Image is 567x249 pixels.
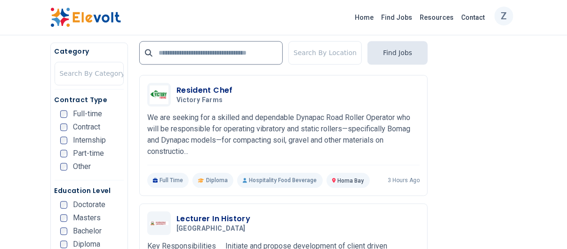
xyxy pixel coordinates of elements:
input: Other [60,163,68,170]
p: We are seeking for a skilled and dependable Dynapac Road Roller Operator who will be responsible ... [147,112,420,157]
input: Masters [60,214,68,222]
a: Home [351,10,378,25]
h5: Category [55,47,124,56]
img: Victory Farms [150,85,168,104]
input: Doctorate [60,201,68,209]
a: Resources [416,10,458,25]
span: Masters [73,214,101,222]
button: Find Jobs [367,41,428,64]
input: Part-time [60,150,68,157]
input: Diploma [60,241,68,248]
span: Diploma [206,177,228,184]
a: Contact [458,10,489,25]
span: [GEOGRAPHIC_DATA] [176,225,246,233]
span: Doctorate [73,201,105,209]
input: Full-time [60,110,68,118]
a: Find Jobs [378,10,416,25]
p: Full Time [147,173,189,188]
img: Elevolt [50,8,121,27]
span: Victory Farms [176,96,223,104]
span: Internship [73,137,106,144]
h5: Contract Type [55,95,124,104]
input: Internship [60,137,68,144]
span: Contract [73,123,100,131]
input: Contract [60,123,68,131]
span: Diploma [73,241,100,248]
span: Other [73,163,91,170]
span: Part-time [73,150,104,157]
p: 3 hours ago [388,177,420,184]
img: Kabarak University [150,221,168,225]
span: Bachelor [73,227,102,235]
h3: Lecturer In History [176,213,251,225]
input: Bachelor [60,227,68,235]
a: Victory FarmsResident ChefVictory FarmsWe are seeking for a skilled and dependable Dynapac Road R... [147,83,420,188]
h5: Education Level [55,186,124,195]
iframe: Chat Widget [520,204,567,249]
p: Hospitality Food Beverage [237,173,322,188]
button: Z [495,7,513,25]
p: Z [501,4,507,28]
h3: Resident Chef [176,85,233,96]
span: Homa Bay [338,177,364,184]
span: Full-time [73,110,102,118]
